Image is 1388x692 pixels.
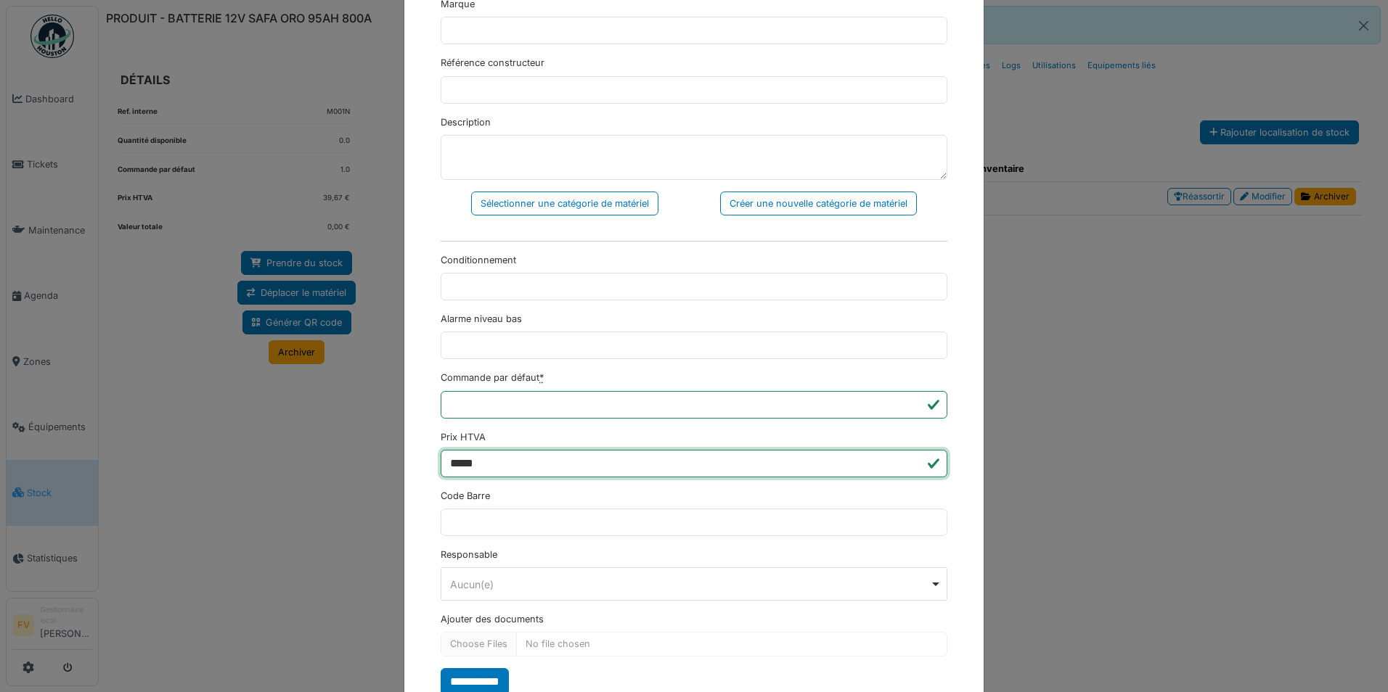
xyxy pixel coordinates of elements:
label: Prix HTVA [441,430,486,444]
abbr: Requis [539,372,544,383]
label: Conditionnement [441,253,516,267]
label: Commande par défaut [441,371,544,384]
div: Créer une nouvelle catégorie de matériel [720,191,917,215]
div: Sélectionner une catégorie de matériel [471,191,658,215]
label: Ajouter des documents [441,612,544,626]
div: Aucun(e) [450,577,930,592]
label: Code Barre [441,489,490,503]
label: Alarme niveau bas [441,312,522,326]
label: Description [441,115,491,129]
label: Référence constructeur [441,56,544,70]
label: Responsable [441,548,497,561]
